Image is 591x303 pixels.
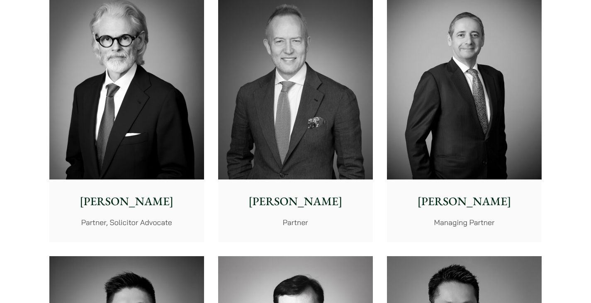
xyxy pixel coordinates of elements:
[56,217,197,228] p: Partner, Solicitor Advocate
[225,217,366,228] p: Partner
[394,217,535,228] p: Managing Partner
[56,193,197,210] p: [PERSON_NAME]
[394,193,535,210] p: [PERSON_NAME]
[225,193,366,210] p: [PERSON_NAME]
